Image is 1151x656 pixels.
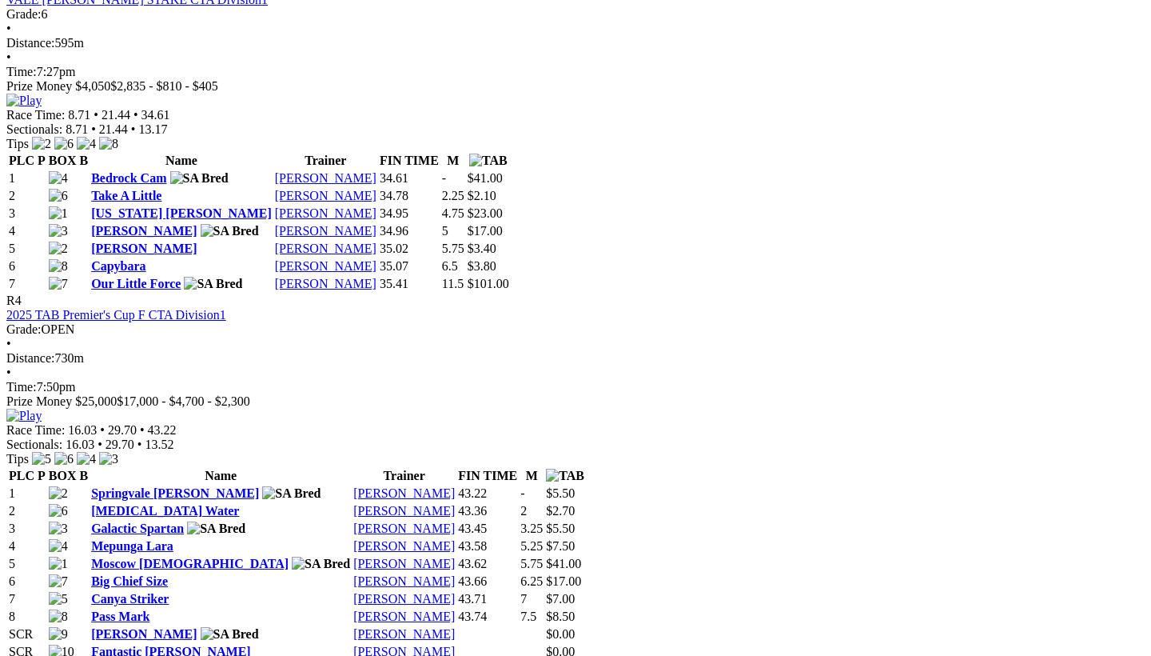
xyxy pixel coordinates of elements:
[91,206,272,220] a: [US_STATE] [PERSON_NAME]
[184,277,242,291] img: SA Bred
[468,171,503,185] span: $41.00
[520,574,543,588] text: 6.25
[469,154,508,168] img: TAB
[8,258,46,274] td: 6
[110,79,218,93] span: $2,835 - $810 - $405
[379,223,440,239] td: 34.96
[77,137,96,151] img: 4
[6,409,42,423] img: Play
[457,521,518,537] td: 43.45
[457,468,518,484] th: FIN TIME
[49,504,68,518] img: 6
[187,522,245,536] img: SA Bred
[91,171,166,185] a: Bedrock Cam
[6,294,22,307] span: R4
[77,452,96,466] img: 4
[8,574,46,590] td: 6
[468,277,509,290] span: $101.00
[99,137,118,151] img: 8
[102,108,130,122] span: 21.44
[442,259,458,273] text: 6.5
[49,277,68,291] img: 7
[6,94,42,108] img: Play
[6,394,1145,409] div: Prize Money $25,000
[49,224,68,238] img: 3
[353,486,455,500] a: [PERSON_NAME]
[133,108,138,122] span: •
[353,522,455,535] a: [PERSON_NAME]
[468,206,503,220] span: $23.00
[457,556,518,572] td: 43.62
[353,574,455,588] a: [PERSON_NAME]
[108,423,137,437] span: 29.70
[442,224,448,238] text: 5
[353,610,455,623] a: [PERSON_NAME]
[91,486,259,500] a: Springvale [PERSON_NAME]
[379,241,440,257] td: 35.02
[6,322,1145,337] div: OPEN
[546,592,575,606] span: $7.00
[90,468,351,484] th: Name
[117,394,250,408] span: $17,000 - $4,700 - $2,300
[275,206,376,220] a: [PERSON_NAME]
[520,592,527,606] text: 7
[6,7,42,21] span: Grade:
[49,486,68,501] img: 2
[8,486,46,502] td: 1
[292,557,350,571] img: SA Bred
[8,609,46,625] td: 8
[49,592,68,606] img: 5
[275,224,376,238] a: [PERSON_NAME]
[379,206,440,222] td: 34.95
[79,469,88,482] span: B
[8,206,46,222] td: 3
[457,486,518,502] td: 43.22
[91,277,181,290] a: Our Little Force
[6,351,1145,366] div: 730m
[100,423,105,437] span: •
[457,591,518,607] td: 43.71
[49,206,68,221] img: 1
[141,108,170,122] span: 34.61
[8,503,46,519] td: 2
[275,189,376,202] a: [PERSON_NAME]
[91,574,168,588] a: Big Chief Size
[91,557,289,570] a: Moscow [DEMOGRAPHIC_DATA]
[49,171,68,186] img: 4
[8,170,46,186] td: 1
[275,242,376,255] a: [PERSON_NAME]
[66,122,88,136] span: 8.71
[379,188,440,204] td: 34.78
[54,452,74,466] img: 6
[8,188,46,204] td: 2
[468,259,496,273] span: $3.80
[457,538,518,554] td: 43.58
[6,308,226,322] a: 2025 TAB Premier's Cup F CTA Division1
[68,423,97,437] span: 16.03
[137,438,142,451] span: •
[546,539,575,553] span: $7.50
[6,322,42,336] span: Grade:
[520,539,543,553] text: 5.25
[49,154,77,167] span: BOX
[6,380,1145,394] div: 7:50pm
[201,224,259,238] img: SA Bred
[6,36,54,50] span: Distance:
[520,504,527,518] text: 2
[9,469,34,482] span: PLC
[90,153,273,169] th: Name
[546,522,575,535] span: $5.50
[131,122,136,136] span: •
[49,574,68,589] img: 7
[275,277,376,290] a: [PERSON_NAME]
[353,557,455,570] a: [PERSON_NAME]
[6,122,62,136] span: Sectionals:
[145,438,173,451] span: 13.52
[91,592,169,606] a: Canya Striker
[6,452,29,466] span: Tips
[6,36,1145,50] div: 595m
[201,627,259,642] img: SA Bred
[520,557,543,570] text: 5.75
[91,259,145,273] a: Capybara
[54,137,74,151] img: 6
